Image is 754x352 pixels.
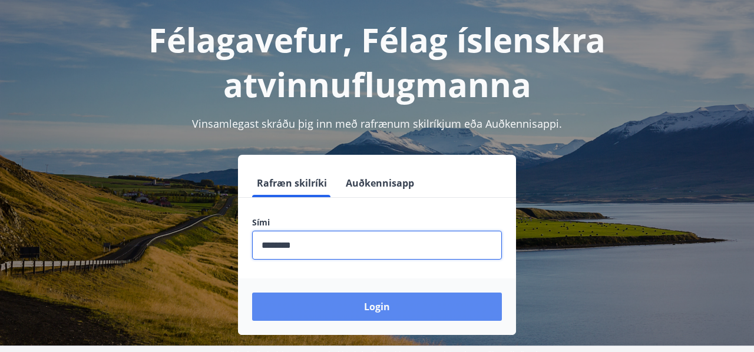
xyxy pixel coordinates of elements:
span: Vinsamlegast skráðu þig inn með rafrænum skilríkjum eða Auðkennisappi. [192,117,562,131]
label: Sími [252,217,502,228]
button: Login [252,293,502,321]
h1: Félagavefur, Félag íslenskra atvinnuflugmanna [14,17,740,107]
button: Rafræn skilríki [252,169,332,197]
button: Auðkennisapp [341,169,419,197]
